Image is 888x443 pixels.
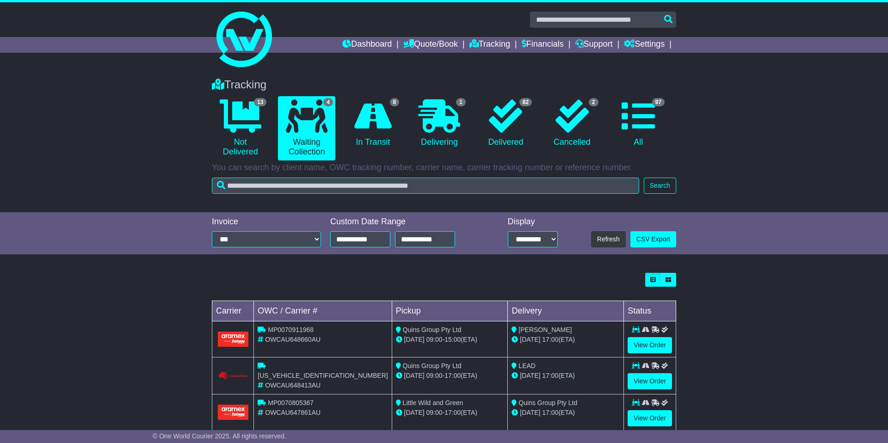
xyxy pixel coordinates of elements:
[591,231,626,247] button: Refresh
[323,98,333,106] span: 4
[342,37,392,53] a: Dashboard
[444,372,461,379] span: 17:00
[392,301,508,321] td: Pickup
[218,371,248,381] img: Couriers_Please.png
[444,409,461,416] span: 17:00
[265,381,321,389] span: OWCAU648413AU
[212,301,254,321] td: Carrier
[411,96,468,151] a: 1 Delivering
[212,217,321,227] div: Invoice
[404,409,425,416] span: [DATE]
[207,78,681,92] div: Tracking
[396,371,504,381] div: - (ETA)
[624,301,676,321] td: Status
[426,372,443,379] span: 09:00
[589,98,598,106] span: 2
[628,410,672,426] a: View Order
[630,231,676,247] a: CSV Export
[477,96,534,151] a: 82 Delivered
[265,336,321,343] span: OWCAU648660AU
[518,362,536,369] span: LEAD
[426,336,443,343] span: 09:00
[519,98,532,106] span: 82
[254,98,266,106] span: 13
[268,326,314,333] span: MP0070911968
[403,326,462,333] span: Quins Group Pty Ltd
[520,372,540,379] span: [DATE]
[212,96,269,160] a: 13 Not Delivered
[330,217,479,227] div: Custom Date Range
[404,372,425,379] span: [DATE]
[628,373,672,389] a: View Order
[652,98,665,106] span: 97
[218,332,248,347] img: Aramex.png
[265,409,321,416] span: OWCAU647861AU
[644,178,676,194] button: Search
[542,409,558,416] span: 17:00
[508,217,558,227] div: Display
[522,37,564,53] a: Financials
[426,409,443,416] span: 09:00
[512,335,620,345] div: (ETA)
[404,336,425,343] span: [DATE]
[518,399,577,406] span: Quins Group Pty Ltd
[469,37,510,53] a: Tracking
[456,98,466,106] span: 1
[396,408,504,418] div: - (ETA)
[403,37,458,53] a: Quote/Book
[268,399,314,406] span: MP0070805367
[520,336,540,343] span: [DATE]
[512,371,620,381] div: (ETA)
[212,163,676,173] p: You can search by client name, OWC tracking number, carrier name, carrier tracking number or refe...
[258,372,388,379] span: [US_VEHICLE_IDENTIFICATION_NUMBER]
[390,98,400,106] span: 8
[624,37,665,53] a: Settings
[542,336,558,343] span: 17:00
[218,405,248,420] img: Aramex.png
[575,37,613,53] a: Support
[403,399,463,406] span: Little Wild and Green
[345,96,401,151] a: 8 In Transit
[508,301,624,321] td: Delivery
[403,362,462,369] span: Quins Group Pty Ltd
[542,372,558,379] span: 17:00
[153,432,286,440] span: © One World Courier 2025. All rights reserved.
[520,409,540,416] span: [DATE]
[628,337,672,353] a: View Order
[543,96,600,151] a: 2 Cancelled
[396,335,504,345] div: - (ETA)
[518,326,572,333] span: [PERSON_NAME]
[254,301,392,321] td: OWC / Carrier #
[444,336,461,343] span: 15:00
[512,408,620,418] div: (ETA)
[610,96,667,151] a: 97 All
[278,96,335,160] a: 4 Waiting Collection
